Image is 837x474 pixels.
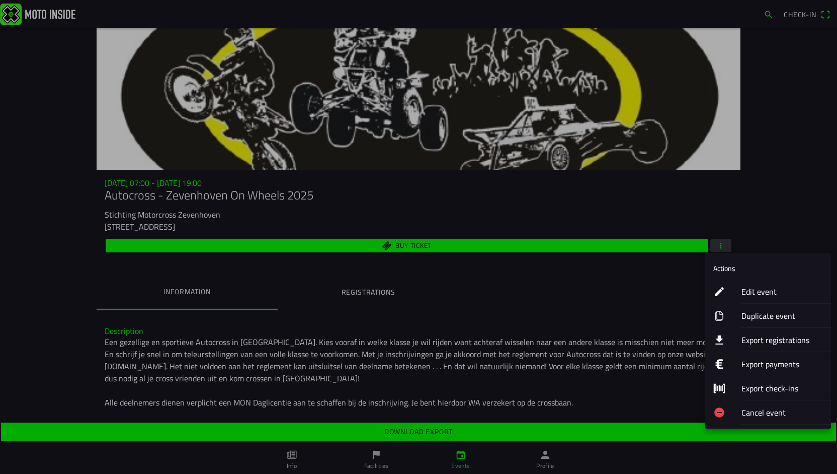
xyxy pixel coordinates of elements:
ion-label: Actions [713,263,735,274]
ion-label: Export payments [741,358,823,370]
ion-label: Duplicate event [741,310,823,322]
ion-icon: logo euro [713,358,725,370]
ion-icon: barcode [713,382,725,394]
ion-icon: copy [713,310,725,322]
ion-label: Export registrations [741,334,823,346]
ion-label: Cancel event [741,407,823,419]
ion-icon: create [713,286,725,298]
ion-label: Edit event [741,286,823,298]
ion-icon: remove circle [713,407,725,419]
ion-icon: download [713,334,725,346]
ion-label: Export check-ins [741,382,823,394]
